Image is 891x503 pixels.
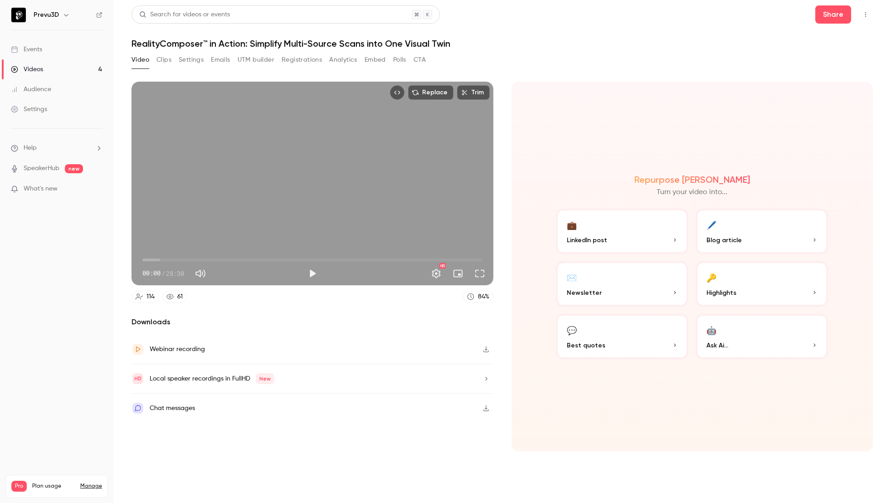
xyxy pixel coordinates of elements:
[567,235,607,245] span: LinkedIn post
[556,261,688,307] button: ✉️Newsletter
[696,209,828,254] button: 🖊️Blog article
[146,292,155,302] div: 114
[11,8,26,22] img: Prevu3D
[657,187,727,198] p: Turn your video into...
[24,143,37,153] span: Help
[131,291,159,303] a: 114
[567,270,577,284] div: ✉️
[92,185,102,193] iframe: Noticeable Trigger
[556,209,688,254] button: 💼LinkedIn post
[706,218,716,232] div: 🖊️
[34,10,59,20] h6: Prevu3D
[303,264,321,283] button: Play
[11,481,27,492] span: Pro
[365,53,386,67] button: Embed
[696,314,828,359] button: 🤖Ask Ai...
[142,269,184,278] div: 00:00
[11,65,43,74] div: Videos
[634,174,750,185] h2: Repurpose [PERSON_NAME]
[815,5,851,24] button: Share
[131,317,493,327] h2: Downloads
[449,264,467,283] button: Turn on miniplayer
[567,323,577,337] div: 💬
[11,105,47,114] div: Settings
[567,218,577,232] div: 💼
[556,314,688,359] button: 💬Best quotes
[282,53,322,67] button: Registrations
[408,85,453,100] button: Replace
[414,53,426,67] button: CTA
[179,53,204,67] button: Settings
[139,10,230,20] div: Search for videos or events
[471,264,489,283] button: Full screen
[11,85,51,94] div: Audience
[427,264,445,283] button: Settings
[191,264,209,283] button: Mute
[706,270,716,284] div: 🔑
[567,341,605,350] span: Best quotes
[142,269,161,278] span: 00:00
[439,263,446,269] div: HD
[11,45,42,54] div: Events
[567,288,602,298] span: Newsletter
[390,85,404,100] button: Embed video
[706,323,716,337] div: 🤖
[706,288,736,298] span: Highlights
[256,373,274,384] span: New
[706,341,728,350] span: Ask Ai...
[156,53,171,67] button: Clips
[131,38,873,49] h1: RealityComposer™ in Action: Simplify Multi-Source Scans into One Visual Twin
[457,85,490,100] button: Trim
[150,403,195,414] div: Chat messages
[24,184,58,194] span: What's new
[150,344,205,355] div: Webinar recording
[463,291,493,303] a: 84%
[177,292,183,302] div: 61
[238,53,274,67] button: UTM builder
[166,269,184,278] span: 28:30
[211,53,230,67] button: Emails
[162,291,187,303] a: 61
[478,292,489,302] div: 84 %
[80,483,102,490] a: Manage
[706,235,742,245] span: Blog article
[696,261,828,307] button: 🔑Highlights
[393,53,406,67] button: Polls
[858,7,873,22] button: Top Bar Actions
[24,164,59,173] a: SpeakerHub
[65,164,83,173] span: new
[32,483,75,490] span: Plan usage
[329,53,357,67] button: Analytics
[11,143,102,153] li: help-dropdown-opener
[131,53,149,67] button: Video
[150,373,274,384] div: Local speaker recordings in FullHD
[161,269,165,278] span: /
